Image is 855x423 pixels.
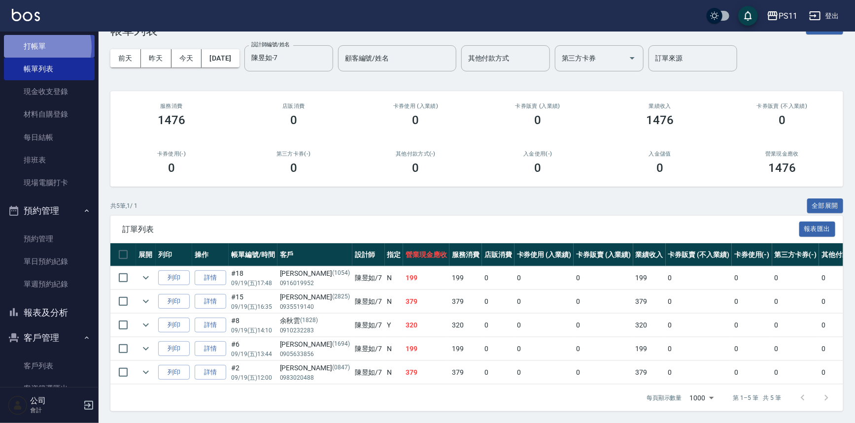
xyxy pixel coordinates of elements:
[449,361,482,384] td: 379
[807,198,844,214] button: 全部展開
[772,266,820,290] td: 0
[385,361,404,384] td: N
[738,6,758,26] button: save
[482,266,514,290] td: 0
[141,49,171,67] button: 昨天
[666,361,732,384] td: 0
[482,337,514,360] td: 0
[403,290,449,313] td: 379
[385,337,404,360] td: N
[403,337,449,360] td: 199
[367,103,465,109] h2: 卡券使用 (入業績)
[666,337,732,360] td: 0
[202,49,239,67] button: [DATE]
[633,361,666,384] td: 379
[352,243,385,266] th: 設計師
[633,266,666,290] td: 199
[732,243,772,266] th: 卡券使用(-)
[732,290,772,313] td: 0
[231,350,275,358] p: 09/19 (五) 13:44
[666,314,732,337] td: 0
[656,161,663,175] h3: 0
[514,361,574,384] td: 0
[122,151,221,157] h2: 卡券使用(-)
[449,290,482,313] td: 379
[4,171,95,194] a: 現場電腦打卡
[231,373,275,382] p: 09/19 (五) 12:00
[290,113,297,127] h3: 0
[244,103,343,109] h2: 店販消費
[666,290,732,313] td: 0
[805,7,843,25] button: 登出
[482,290,514,313] td: 0
[488,103,587,109] h2: 卡券販賣 (入業績)
[412,161,419,175] h3: 0
[280,279,350,288] p: 0916019952
[231,279,275,288] p: 09/19 (五) 17:48
[482,243,514,266] th: 店販消費
[332,339,350,350] p: (1694)
[4,80,95,103] a: 現金收支登錄
[352,314,385,337] td: 陳昱如 /7
[290,161,297,175] h3: 0
[385,243,404,266] th: 指定
[574,361,633,384] td: 0
[280,363,350,373] div: [PERSON_NAME]
[280,316,350,326] div: 余秋雲
[280,292,350,302] div: [PERSON_NAME]
[633,243,666,266] th: 業績收入
[449,337,482,360] td: 199
[4,300,95,325] button: 報表及分析
[277,243,352,266] th: 客戶
[158,113,185,127] h3: 1476
[301,316,318,326] p: (1828)
[352,361,385,384] td: 陳昱如 /7
[138,270,153,285] button: expand row
[385,266,404,290] td: N
[574,243,633,266] th: 卡券販賣 (入業績)
[779,113,786,127] h3: 0
[772,243,820,266] th: 第三方卡券(-)
[229,314,277,337] td: #8
[4,325,95,351] button: 客戶管理
[229,243,277,266] th: 帳單編號/時間
[488,151,587,157] h2: 入金使用(-)
[168,161,175,175] h3: 0
[574,314,633,337] td: 0
[367,151,465,157] h2: 其他付款方式(-)
[231,302,275,311] p: 09/19 (五) 16:35
[280,373,350,382] p: 0983020488
[12,9,40,21] img: Logo
[8,395,28,415] img: Person
[195,341,226,357] a: 詳情
[171,49,202,67] button: 今天
[158,341,190,357] button: 列印
[514,314,574,337] td: 0
[138,294,153,309] button: expand row
[110,201,137,210] p: 共 5 筆, 1 / 1
[231,326,275,335] p: 09/19 (五) 14:10
[158,270,190,286] button: 列印
[4,149,95,171] a: 排班表
[514,266,574,290] td: 0
[4,355,95,377] a: 客戶列表
[280,350,350,358] p: 0905633856
[403,243,449,266] th: 營業現金應收
[763,6,801,26] button: PS11
[534,113,541,127] h3: 0
[732,337,772,360] td: 0
[4,228,95,250] a: 預約管理
[514,243,574,266] th: 卡券使用 (入業績)
[229,290,277,313] td: #15
[158,318,190,333] button: 列印
[195,365,226,380] a: 詳情
[482,361,514,384] td: 0
[352,337,385,360] td: 陳昱如 /7
[732,266,772,290] td: 0
[280,268,350,279] div: [PERSON_NAME]
[195,318,226,333] a: 詳情
[4,103,95,126] a: 材料自購登錄
[30,406,80,415] p: 會計
[624,50,640,66] button: Open
[403,361,449,384] td: 379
